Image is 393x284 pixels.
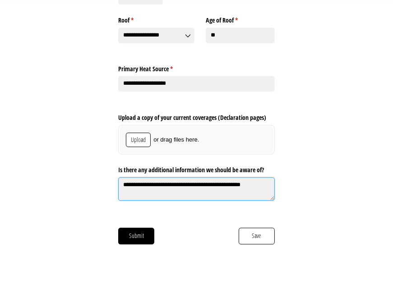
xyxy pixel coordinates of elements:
[118,228,154,244] button: Submit
[153,136,199,144] span: or drag files here.
[126,133,151,147] button: Upload
[251,231,262,241] span: Save
[239,228,275,244] button: Save
[129,231,144,241] span: Submit
[206,13,274,25] label: Age of Roof
[118,13,194,25] label: Roof
[118,163,275,174] label: Is there any additional information we should be aware of?
[118,110,275,122] label: Upload a copy of your current coverages (Declaration pages)
[118,61,275,73] label: Primary Heat Source
[130,135,146,145] span: Upload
